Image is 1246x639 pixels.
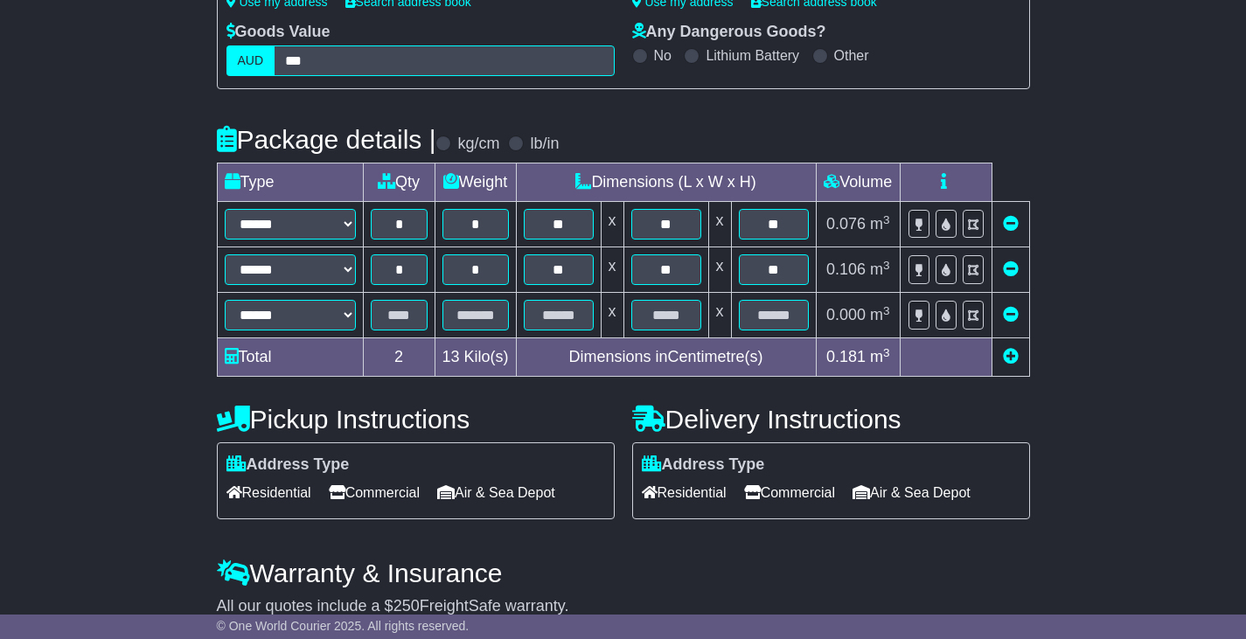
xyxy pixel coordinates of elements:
label: Any Dangerous Goods? [632,23,826,42]
span: 0.181 [826,348,866,365]
td: x [708,247,731,293]
span: Air & Sea Depot [853,479,971,506]
label: Other [834,47,869,64]
h4: Warranty & Insurance [217,559,1030,587]
span: m [870,306,890,323]
a: Remove this item [1003,215,1019,233]
sup: 3 [883,346,890,359]
label: No [654,47,672,64]
td: Weight [435,163,516,202]
td: x [601,202,623,247]
td: Dimensions in Centimetre(s) [516,338,816,377]
span: m [870,348,890,365]
div: All our quotes include a $ FreightSafe warranty. [217,597,1030,616]
td: x [708,293,731,338]
span: 0.106 [826,260,866,278]
td: Kilo(s) [435,338,516,377]
label: Lithium Battery [706,47,799,64]
span: Commercial [744,479,835,506]
span: 0.076 [826,215,866,233]
h4: Package details | [217,125,436,154]
h4: Pickup Instructions [217,405,615,434]
span: Commercial [329,479,420,506]
label: kg/cm [457,135,499,154]
label: AUD [226,45,275,76]
label: Address Type [642,455,765,475]
td: Type [217,163,363,202]
h4: Delivery Instructions [632,405,1030,434]
span: 250 [393,597,420,615]
span: © One World Courier 2025. All rights reserved. [217,619,470,633]
label: Address Type [226,455,350,475]
td: Total [217,338,363,377]
span: Residential [226,479,311,506]
td: x [601,293,623,338]
sup: 3 [883,259,890,272]
td: Volume [816,163,900,202]
a: Add new item [1003,348,1019,365]
span: m [870,260,890,278]
td: 2 [363,338,435,377]
td: Dimensions (L x W x H) [516,163,816,202]
a: Remove this item [1003,306,1019,323]
span: m [870,215,890,233]
sup: 3 [883,304,890,317]
sup: 3 [883,213,890,226]
td: x [601,247,623,293]
label: lb/in [530,135,559,154]
span: 0.000 [826,306,866,323]
td: Qty [363,163,435,202]
td: x [708,202,731,247]
span: 13 [442,348,460,365]
span: Air & Sea Depot [437,479,555,506]
span: Residential [642,479,727,506]
a: Remove this item [1003,260,1019,278]
label: Goods Value [226,23,331,42]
